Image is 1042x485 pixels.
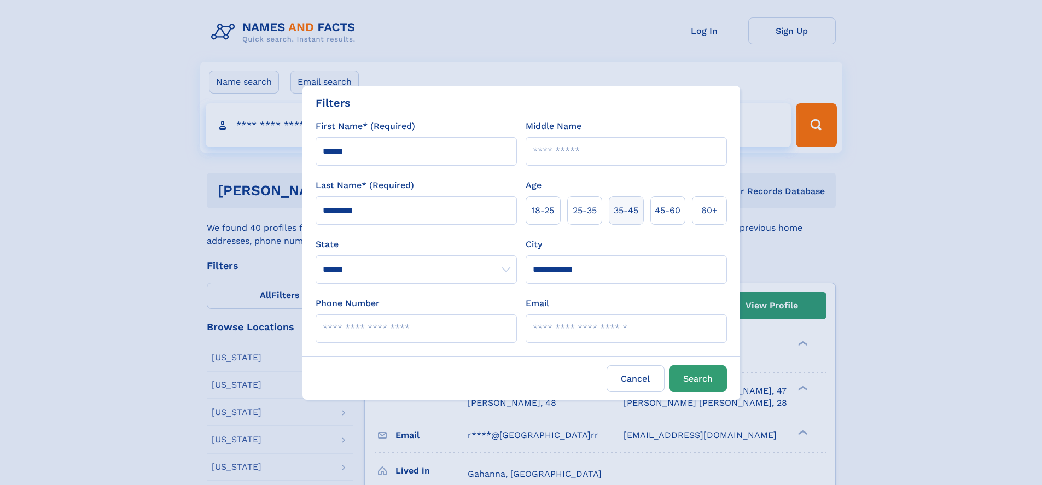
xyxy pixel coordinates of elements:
span: 25‑35 [573,204,597,217]
label: Phone Number [316,297,380,310]
span: 45‑60 [655,204,680,217]
span: 60+ [701,204,718,217]
label: Last Name* (Required) [316,179,414,192]
label: Middle Name [526,120,581,133]
button: Search [669,365,727,392]
label: City [526,238,542,251]
span: 35‑45 [614,204,638,217]
label: Cancel [607,365,665,392]
label: State [316,238,517,251]
label: First Name* (Required) [316,120,415,133]
label: Email [526,297,549,310]
label: Age [526,179,542,192]
div: Filters [316,95,351,111]
span: 18‑25 [532,204,554,217]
